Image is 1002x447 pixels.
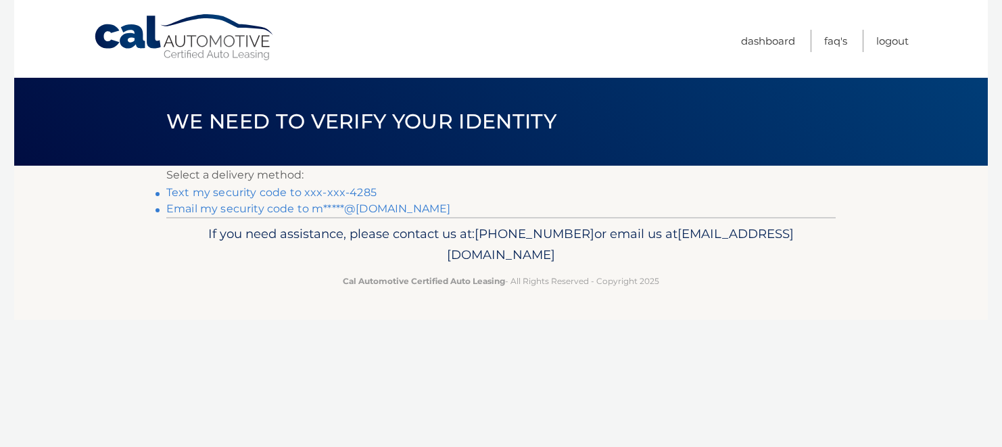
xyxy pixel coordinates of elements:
a: Logout [876,30,909,52]
p: If you need assistance, please contact us at: or email us at [175,223,827,266]
a: Cal Automotive [93,14,276,62]
span: [PHONE_NUMBER] [475,226,594,241]
a: FAQ's [824,30,847,52]
strong: Cal Automotive Certified Auto Leasing [343,276,505,286]
p: Select a delivery method: [166,166,836,185]
a: Text my security code to xxx-xxx-4285 [166,186,377,199]
a: Dashboard [741,30,795,52]
p: - All Rights Reserved - Copyright 2025 [175,274,827,288]
a: Email my security code to m*****@[DOMAIN_NAME] [166,202,450,215]
span: We need to verify your identity [166,109,556,134]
